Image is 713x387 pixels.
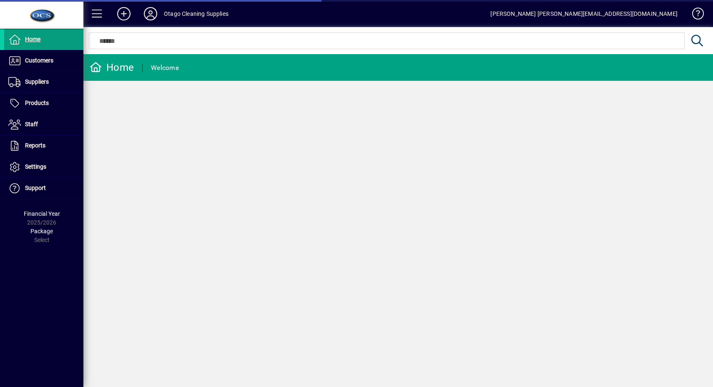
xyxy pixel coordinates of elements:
div: Home [90,61,134,74]
span: Reports [25,142,45,149]
div: Otago Cleaning Supplies [164,7,228,20]
span: Settings [25,163,46,170]
div: [PERSON_NAME] [PERSON_NAME][EMAIL_ADDRESS][DOMAIN_NAME] [490,7,678,20]
a: Suppliers [4,72,83,92]
button: Profile [137,6,164,21]
span: Support [25,185,46,191]
button: Add [110,6,137,21]
span: Financial Year [24,210,60,217]
span: Products [25,100,49,106]
a: Support [4,178,83,199]
span: Staff [25,121,38,127]
a: Settings [4,157,83,177]
a: Customers [4,50,83,71]
div: Welcome [151,61,179,75]
span: Package [30,228,53,235]
a: Products [4,93,83,114]
a: Reports [4,135,83,156]
a: Knowledge Base [686,2,703,29]
span: Home [25,36,40,42]
a: Staff [4,114,83,135]
span: Suppliers [25,78,49,85]
span: Customers [25,57,53,64]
